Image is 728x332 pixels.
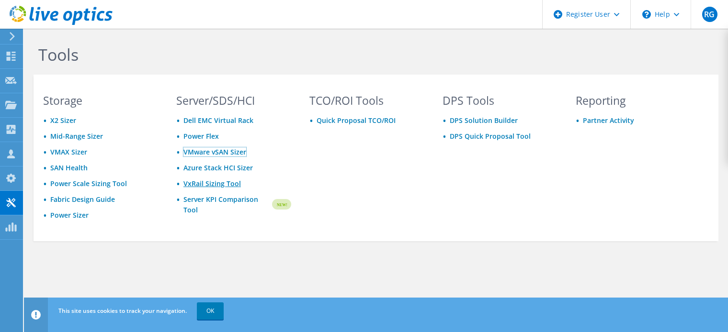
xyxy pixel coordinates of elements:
[197,302,224,320] a: OK
[50,163,88,172] a: SAN Health
[450,132,531,141] a: DPS Quick Proposal Tool
[176,95,291,106] h3: Server/SDS/HCI
[702,7,717,22] span: RG
[38,44,685,65] h1: Tools
[50,132,103,141] a: Mid-Range Sizer
[50,116,76,125] a: X2 Sizer
[50,195,115,204] a: Fabric Design Guide
[271,193,291,216] img: new-badge.svg
[583,116,634,125] a: Partner Activity
[183,147,246,156] a: VMware vSAN Sizer
[183,116,253,125] a: Dell EMC Virtual Rack
[183,132,219,141] a: Power Flex
[183,163,253,172] a: Azure Stack HCI Sizer
[43,95,158,106] h3: Storage
[50,179,127,188] a: Power Scale Sizing Tool
[450,116,518,125] a: DPS Solution Builder
[576,95,691,106] h3: Reporting
[317,116,396,125] a: Quick Proposal TCO/ROI
[183,194,271,215] a: Server KPI Comparison Tool
[642,10,651,19] svg: \n
[50,210,89,220] a: Power Sizer
[58,307,187,315] span: This site uses cookies to track your navigation.
[50,147,87,156] a: VMAX Sizer
[443,95,557,106] h3: DPS Tools
[309,95,424,106] h3: TCO/ROI Tools
[183,179,241,188] a: VxRail Sizing Tool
